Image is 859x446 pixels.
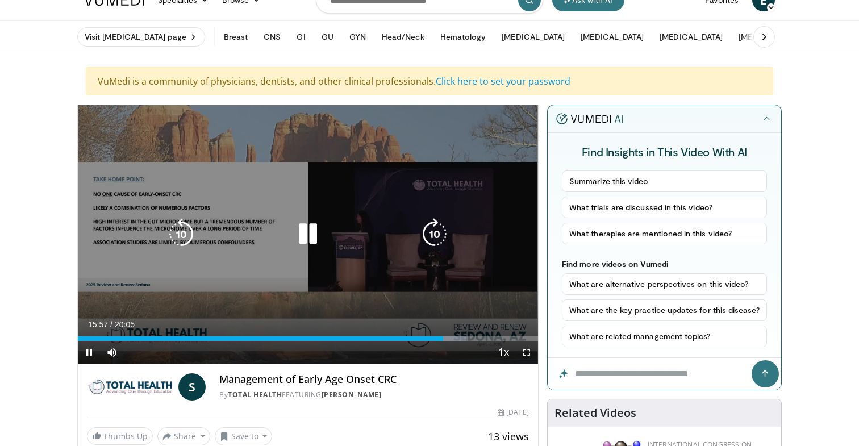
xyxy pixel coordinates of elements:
[257,26,287,48] button: CNS
[88,320,108,329] span: 15:57
[498,407,528,418] div: [DATE]
[101,341,123,364] button: Mute
[315,26,340,48] button: GU
[343,26,373,48] button: GYN
[554,406,636,420] h4: Related Videos
[562,170,767,192] button: Summarize this video
[436,75,570,87] a: Click here to set your password
[562,273,767,295] button: What are alternative perspectives on this video?
[228,390,282,399] a: Total Health
[77,27,205,47] a: Visit [MEDICAL_DATA] page
[732,26,808,48] button: [MEDICAL_DATA]
[562,223,767,244] button: What therapies are mentioned in this video?
[78,105,538,364] video-js: Video Player
[87,373,174,401] img: Total Health
[375,26,431,48] button: Head/Neck
[217,26,255,48] button: Breast
[86,67,773,95] div: VuMedi is a community of physicians, dentists, and other clinical professionals.
[78,336,538,341] div: Progress Bar
[562,326,767,347] button: What are related management topics?
[322,390,382,399] a: [PERSON_NAME]
[433,26,493,48] button: Hematology
[548,358,781,390] input: Question for the AI
[290,26,312,48] button: GI
[493,341,515,364] button: Playback Rate
[110,320,112,329] span: /
[574,26,650,48] button: [MEDICAL_DATA]
[219,373,528,386] h4: Management of Early Age Onset CRC
[219,390,528,400] div: By FEATURING
[562,197,767,218] button: What trials are discussed in this video?
[488,430,529,443] span: 13 views
[78,341,101,364] button: Pause
[653,26,729,48] button: [MEDICAL_DATA]
[157,427,210,445] button: Share
[178,373,206,401] a: S
[215,427,273,445] button: Save to
[515,341,538,364] button: Fullscreen
[495,26,572,48] button: [MEDICAL_DATA]
[87,427,153,445] a: Thumbs Up
[562,144,767,159] h4: Find Insights in This Video With AI
[562,259,767,269] p: Find more videos on Vumedi
[556,113,623,124] img: vumedi-ai-logo.v2.svg
[115,320,135,329] span: 20:05
[562,299,767,321] button: What are the key practice updates for this disease?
